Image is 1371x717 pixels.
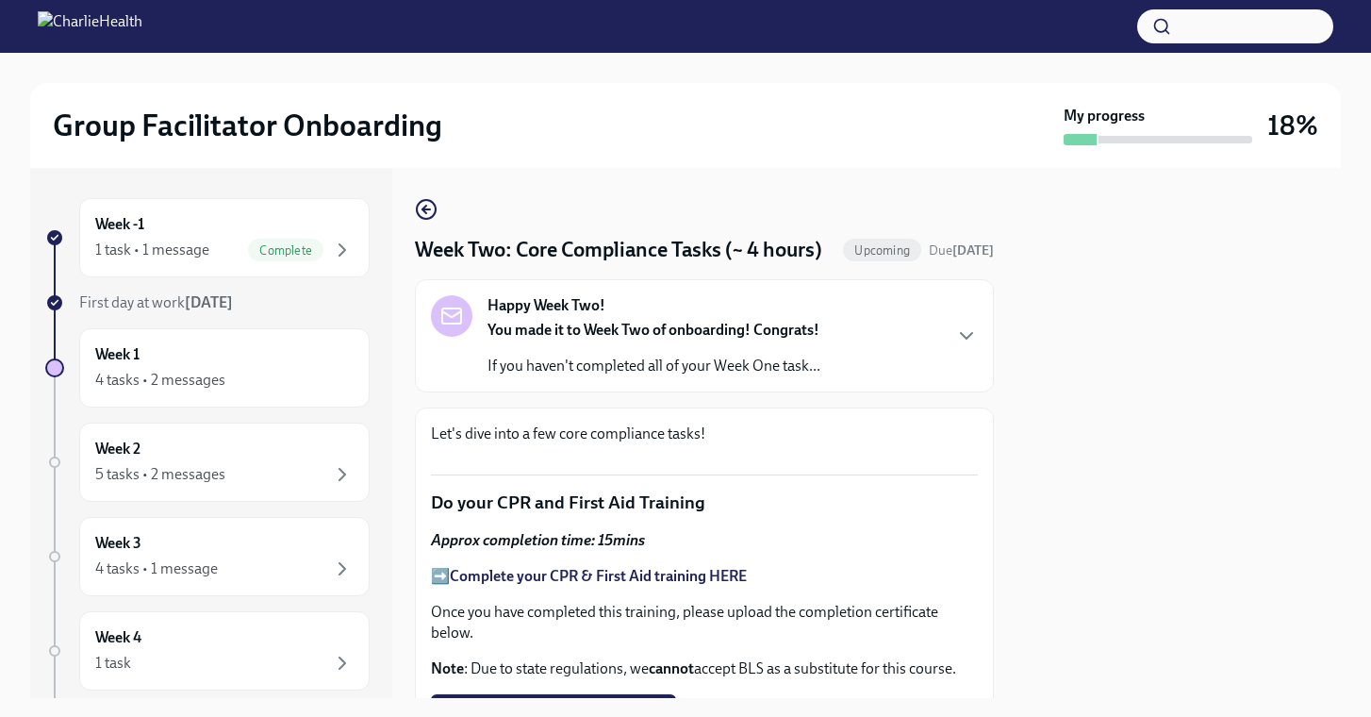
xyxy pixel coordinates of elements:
strong: Note [431,659,464,677]
a: Week -11 task • 1 messageComplete [45,198,370,277]
p: ➡️ [431,566,978,587]
strong: You made it to Week Two of onboarding! Congrats! [487,321,819,339]
span: Due [929,242,994,258]
a: Week 41 task [45,611,370,691]
a: Week 34 tasks • 1 message [45,517,370,596]
span: Complete [248,243,323,258]
a: First day at work[DATE] [45,292,370,313]
strong: [DATE] [185,293,233,311]
h6: Week -1 [95,214,144,235]
h4: Week Two: Core Compliance Tasks (~ 4 hours) [415,236,822,264]
p: Do your CPR and First Aid Training [431,491,978,515]
div: 5 tasks • 2 messages [95,464,225,485]
p: If you haven't completed all of your Week One task... [487,356,820,376]
a: Week 14 tasks • 2 messages [45,328,370,408]
strong: My progress [1064,106,1145,126]
h2: Group Facilitator Onboarding [53,107,442,144]
strong: [DATE] [952,242,994,258]
h6: Week 1 [95,344,140,365]
a: Week 25 tasks • 2 messages [45,423,370,502]
h6: Week 3 [95,533,141,554]
div: 1 task • 1 message [95,240,209,260]
strong: Approx completion time: 15mins [431,531,645,549]
img: CharlieHealth [38,11,142,42]
span: October 6th, 2025 08:00 [929,242,994,259]
h6: Week 4 [95,627,141,648]
p: Let's dive into a few core compliance tasks! [431,424,978,444]
div: 1 task [95,653,131,674]
strong: Happy Week Two! [487,295,605,316]
h3: 18% [1267,108,1318,142]
h6: Week 2 [95,439,140,459]
div: 4 tasks • 1 message [95,559,218,579]
p: : Due to state regulations, we accept BLS as a substitute for this course. [431,659,978,679]
span: Upcoming [843,243,921,258]
p: Once you have completed this training, please upload the completion certificate below. [431,602,978,643]
div: 4 tasks • 2 messages [95,370,225,391]
span: First day at work [79,293,233,311]
a: Complete your CPR & First Aid training HERE [450,567,747,585]
strong: cannot [649,659,694,677]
